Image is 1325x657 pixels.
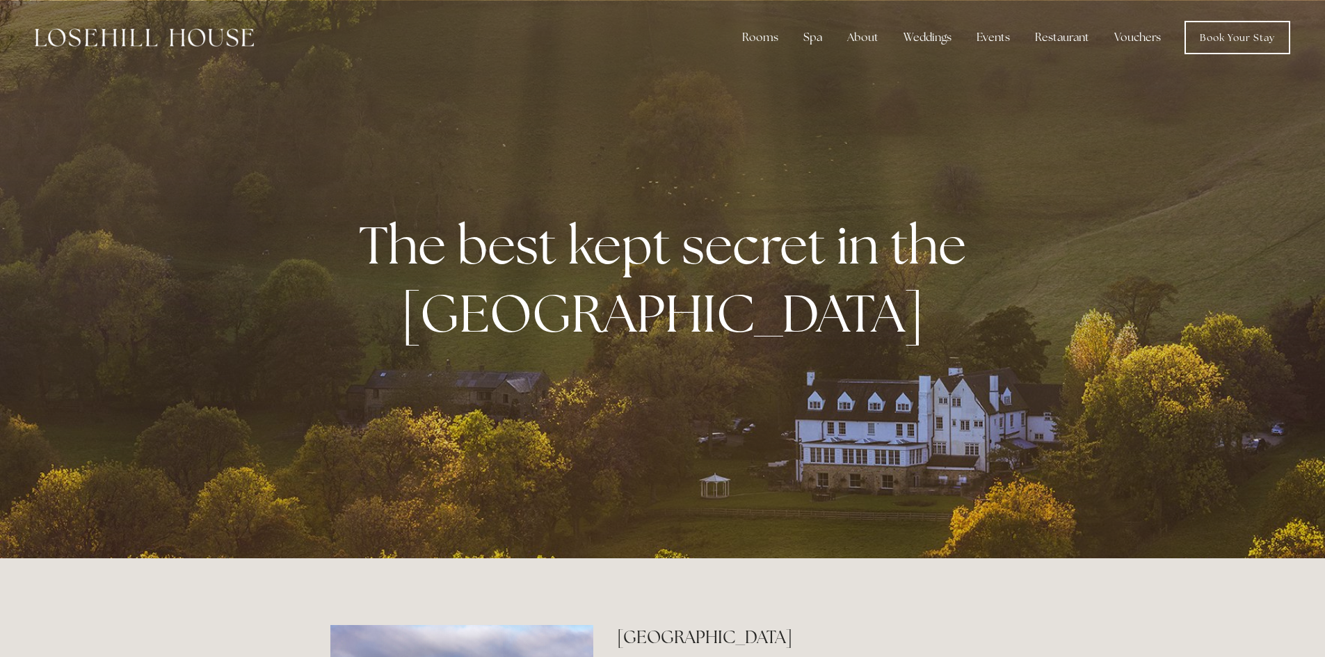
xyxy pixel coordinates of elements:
[892,24,963,51] div: Weddings
[35,29,254,47] img: Losehill House
[359,211,977,347] strong: The best kept secret in the [GEOGRAPHIC_DATA]
[792,24,833,51] div: Spa
[1185,21,1290,54] a: Book Your Stay
[836,24,890,51] div: About
[617,625,995,649] h2: [GEOGRAPHIC_DATA]
[1103,24,1172,51] a: Vouchers
[731,24,789,51] div: Rooms
[965,24,1021,51] div: Events
[1024,24,1100,51] div: Restaurant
